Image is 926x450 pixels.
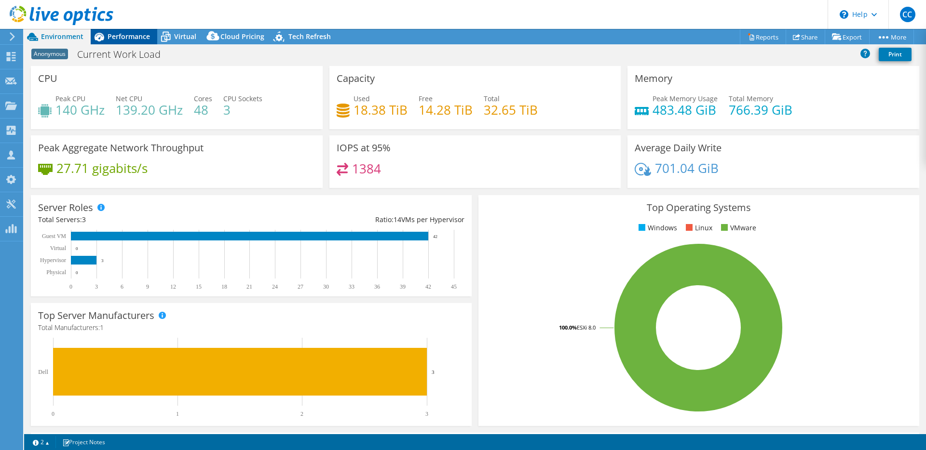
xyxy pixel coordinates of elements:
[170,283,176,290] text: 12
[300,410,303,417] text: 2
[419,105,473,115] h4: 14.28 TiB
[116,105,183,115] h4: 139.20 GHz
[719,223,756,233] li: VMware
[82,215,86,224] span: 3
[729,94,773,103] span: Total Memory
[52,410,54,417] text: 0
[394,215,401,224] span: 14
[26,436,56,448] a: 2
[337,73,375,84] h3: Capacity
[100,323,104,332] span: 1
[635,143,722,153] h3: Average Daily Write
[577,324,596,331] tspan: ESXi 8.0
[196,283,202,290] text: 15
[246,283,252,290] text: 21
[484,105,538,115] h4: 32.65 TiB
[38,202,93,213] h3: Server Roles
[38,310,154,321] h3: Top Server Manufacturers
[31,49,68,59] span: Anonymous
[825,29,870,44] a: Export
[50,245,67,251] text: Virtual
[559,324,577,331] tspan: 100.0%
[425,283,431,290] text: 42
[869,29,914,44] a: More
[223,105,262,115] h4: 3
[432,369,435,375] text: 3
[176,410,179,417] text: 1
[38,73,57,84] h3: CPU
[194,94,212,103] span: Cores
[194,105,212,115] h4: 48
[425,410,428,417] text: 3
[116,94,142,103] span: Net CPU
[433,234,437,239] text: 42
[349,283,354,290] text: 33
[354,94,370,103] span: Used
[484,94,500,103] span: Total
[108,32,150,41] span: Performance
[38,322,464,333] h4: Total Manufacturers:
[900,7,915,22] span: CC
[323,283,329,290] text: 30
[786,29,825,44] a: Share
[55,94,85,103] span: Peak CPU
[76,270,78,275] text: 0
[879,48,912,61] a: Print
[740,29,786,44] a: Reports
[46,269,66,276] text: Physical
[451,283,457,290] text: 45
[288,32,331,41] span: Tech Refresh
[146,283,149,290] text: 9
[40,257,66,264] text: Hypervisor
[400,283,406,290] text: 39
[251,214,464,225] div: Ratio: VMs per Hypervisor
[840,10,848,19] svg: \n
[76,246,78,251] text: 0
[174,32,196,41] span: Virtual
[419,94,433,103] span: Free
[220,32,264,41] span: Cloud Pricing
[354,105,408,115] h4: 18.38 TiB
[41,32,83,41] span: Environment
[352,163,381,174] h4: 1384
[221,283,227,290] text: 18
[38,214,251,225] div: Total Servers:
[486,202,912,213] h3: Top Operating Systems
[95,283,98,290] text: 3
[121,283,123,290] text: 6
[55,105,105,115] h4: 140 GHz
[653,94,718,103] span: Peak Memory Usage
[56,163,148,173] h4: 27.71 gigabits/s
[374,283,380,290] text: 36
[683,223,712,233] li: Linux
[42,233,66,239] text: Guest VM
[337,143,391,153] h3: IOPS at 95%
[653,105,718,115] h4: 483.48 GiB
[69,283,72,290] text: 0
[55,436,112,448] a: Project Notes
[298,283,303,290] text: 27
[38,143,204,153] h3: Peak Aggregate Network Throughput
[73,49,176,60] h1: Current Work Load
[729,105,792,115] h4: 766.39 GiB
[636,223,677,233] li: Windows
[272,283,278,290] text: 24
[223,94,262,103] span: CPU Sockets
[101,258,104,263] text: 3
[635,73,672,84] h3: Memory
[38,369,48,375] text: Dell
[655,163,719,173] h4: 701.04 GiB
